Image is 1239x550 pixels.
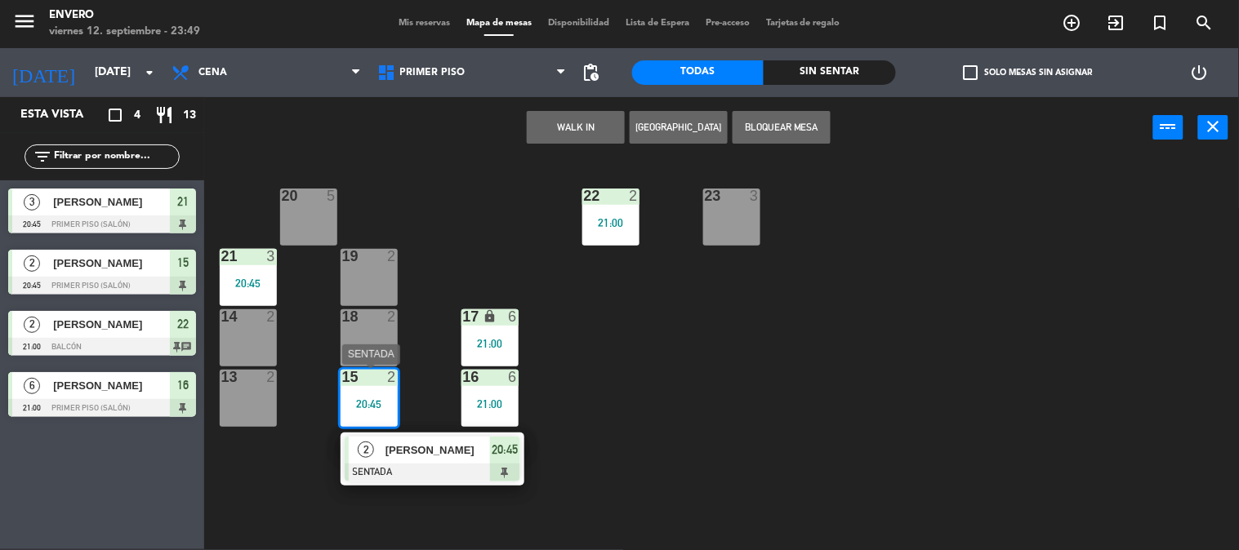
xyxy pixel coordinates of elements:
[8,105,118,125] div: Esta vista
[183,106,196,125] span: 13
[341,398,398,410] div: 20:45
[282,189,283,203] div: 20
[1159,117,1179,136] i: power_input
[342,344,400,365] div: SENTADA
[697,19,758,28] span: Pre-acceso
[1204,117,1223,136] i: close
[1190,63,1210,82] i: power_settings_new
[266,370,276,384] div: 2
[705,189,706,203] div: 23
[632,60,764,85] div: Todas
[327,189,336,203] div: 5
[24,378,40,394] span: 6
[177,253,189,273] span: 15
[140,63,159,82] i: arrow_drop_down
[630,111,728,144] button: [GEOGRAPHIC_DATA]
[629,189,639,203] div: 2
[461,398,519,410] div: 21:00
[540,19,617,28] span: Disponibilidad
[342,370,343,384] div: 15
[508,370,518,384] div: 6
[584,189,585,203] div: 22
[1198,115,1228,140] button: close
[24,194,40,211] span: 3
[483,309,497,323] i: lock
[49,24,200,40] div: viernes 12. septiembre - 23:49
[154,105,174,125] i: restaurant
[458,19,540,28] span: Mapa de mesas
[198,67,227,78] span: Cena
[177,192,189,211] span: 21
[53,316,170,333] span: [PERSON_NAME]
[617,19,697,28] span: Lista de Espera
[387,249,397,264] div: 2
[52,148,179,166] input: Filtrar por nombre...
[53,377,170,394] span: [PERSON_NAME]
[134,106,140,125] span: 4
[963,65,1092,80] label: Solo mesas sin asignar
[750,189,760,203] div: 3
[400,67,466,78] span: Primer Piso
[177,375,189,395] span: 16
[266,309,276,324] div: 2
[463,370,464,384] div: 16
[963,65,978,80] span: check_box_outline_blank
[508,309,518,324] div: 6
[1195,13,1214,33] i: search
[758,19,849,28] span: Tarjetas de regalo
[220,277,277,289] div: 20:45
[342,309,343,324] div: 18
[53,193,170,211] span: [PERSON_NAME]
[24,255,40,272] span: 2
[387,309,397,324] div: 2
[386,441,490,459] span: [PERSON_NAME]
[49,7,200,24] div: Envero
[358,441,374,458] span: 2
[1107,13,1126,33] i: exit_to_app
[33,147,52,166] i: filter_list
[733,111,831,144] button: Bloquear Mesa
[764,60,896,85] div: Sin sentar
[177,314,189,334] span: 22
[342,249,343,264] div: 19
[266,249,276,264] div: 3
[105,105,125,125] i: crop_square
[221,370,222,384] div: 13
[12,9,37,39] button: menu
[582,63,601,82] span: pending_actions
[1063,13,1082,33] i: add_circle_outline
[582,217,640,228] div: 21:00
[527,111,625,144] button: WALK IN
[1151,13,1170,33] i: turned_in_not
[1153,115,1183,140] button: power_input
[221,309,222,324] div: 14
[461,338,519,349] div: 21:00
[463,309,464,324] div: 17
[12,9,37,33] i: menu
[492,440,518,459] span: 20:45
[390,19,458,28] span: Mis reservas
[24,317,40,333] span: 2
[221,249,222,264] div: 21
[53,255,170,272] span: [PERSON_NAME]
[387,370,397,384] div: 2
